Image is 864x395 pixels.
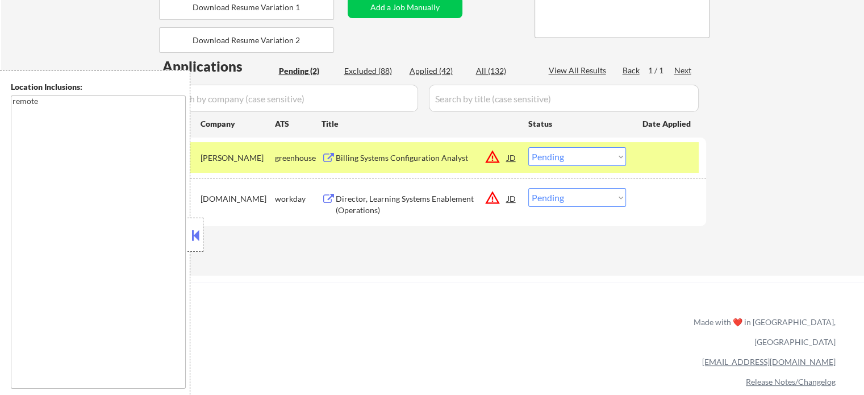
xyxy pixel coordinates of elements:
[485,149,500,165] button: warning_amber
[201,152,275,164] div: [PERSON_NAME]
[623,65,641,76] div: Back
[429,85,699,112] input: Search by title (case sensitive)
[642,118,692,130] div: Date Applied
[648,65,674,76] div: 1 / 1
[275,152,322,164] div: greenhouse
[162,60,275,73] div: Applications
[336,152,507,164] div: Billing Systems Configuration Analyst
[23,328,456,340] a: Refer & earn free applications 👯‍♀️
[702,357,836,367] a: [EMAIL_ADDRESS][DOMAIN_NAME]
[275,118,322,130] div: ATS
[159,27,334,53] button: Download Resume Variation 2
[746,377,836,386] a: Release Notes/Changelog
[528,113,626,134] div: Status
[485,190,500,206] button: warning_amber
[322,118,517,130] div: Title
[476,65,533,77] div: All (132)
[410,65,466,77] div: Applied (42)
[162,85,418,112] input: Search by company (case sensitive)
[336,193,507,215] div: Director, Learning Systems Enablement (Operations)
[689,312,836,352] div: Made with ❤️ in [GEOGRAPHIC_DATA], [GEOGRAPHIC_DATA]
[506,188,517,209] div: JD
[279,65,336,77] div: Pending (2)
[506,147,517,168] div: JD
[201,193,275,205] div: [DOMAIN_NAME]
[11,81,186,93] div: Location Inclusions:
[674,65,692,76] div: Next
[344,65,401,77] div: Excluded (88)
[549,65,610,76] div: View All Results
[201,118,275,130] div: Company
[275,193,322,205] div: workday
